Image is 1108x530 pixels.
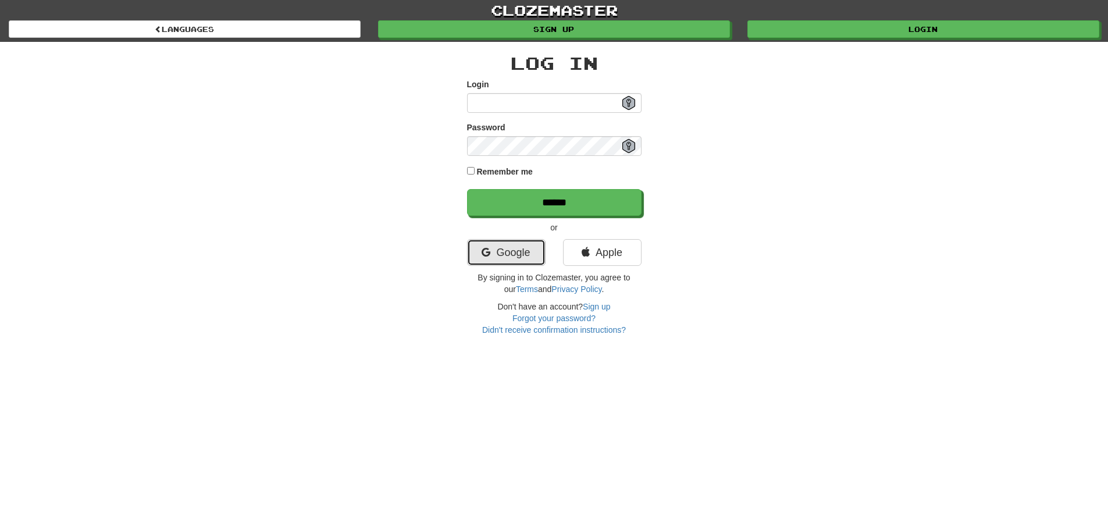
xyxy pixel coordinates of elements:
a: Google [467,239,546,266]
label: Login [467,79,489,90]
p: or [467,222,642,233]
a: Terms [516,284,538,294]
label: Password [467,122,505,133]
a: Languages [9,20,361,38]
p: By signing in to Clozemaster, you agree to our and . [467,272,642,295]
a: Login [747,20,1099,38]
label: Remember me [476,166,533,177]
a: Sign up [583,302,610,311]
a: Forgot your password? [512,314,596,323]
a: Apple [563,239,642,266]
a: Sign up [378,20,730,38]
div: Don't have an account? [467,301,642,336]
a: Privacy Policy [551,284,601,294]
a: Didn't receive confirmation instructions? [482,325,626,335]
h2: Log In [467,54,642,73]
